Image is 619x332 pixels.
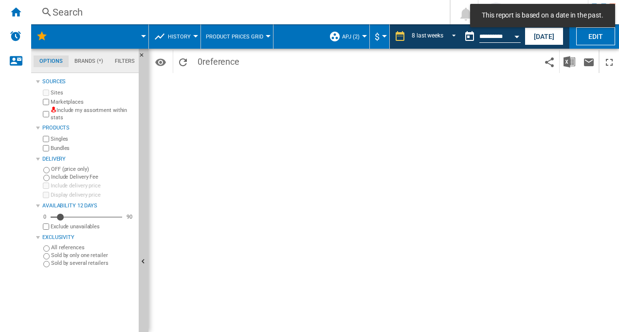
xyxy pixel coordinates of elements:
input: Display delivery price [43,192,49,198]
button: Product prices grid [206,24,268,49]
label: Exclude unavailables [51,223,135,230]
span: $ [375,32,380,42]
input: Include Delivery Fee [43,175,50,181]
div: apj (2) [329,24,364,49]
input: Sold by several retailers [43,261,50,267]
label: Include my assortment within stats [51,107,135,122]
div: History [154,24,196,49]
div: Sources [42,78,135,86]
button: Share this bookmark with others [540,50,559,73]
input: Sold by only one retailer [43,253,50,259]
label: Include Delivery Fee [51,173,135,181]
div: This report is based on a date in the past. [460,24,523,49]
button: $ [375,24,384,49]
button: Edit [576,27,615,45]
div: 90 [124,213,135,221]
label: Include delivery price [51,182,135,189]
input: Bundles [43,145,49,151]
label: Bundles [51,145,135,152]
input: All references [43,245,50,252]
input: Marketplaces [43,99,49,105]
span: History [168,34,191,40]
img: mysite-not-bg-18x18.png [51,107,56,112]
label: Sold by only one retailer [51,252,135,259]
label: Sold by several retailers [51,259,135,267]
div: 8 last weeks [412,32,443,39]
span: This report is based on a date in the past. [479,11,606,20]
button: History [168,24,196,49]
label: Marketplaces [51,98,135,106]
input: Sites [43,90,49,96]
span: apj (2) [342,34,360,40]
input: OFF (price only) [43,167,50,173]
button: Download in Excel [560,50,579,73]
button: Hide [139,49,150,66]
md-slider: Availability [51,212,122,222]
div: Exclusivity [42,234,135,241]
md-menu: Currency [370,24,390,49]
md-tab-item: Options [34,55,69,67]
md-select: REPORTS.WIZARD.STEPS.REPORT.STEPS.REPORT_OPTIONS.PERIOD: 8 last weeks [411,29,460,45]
button: Reload [173,50,193,73]
input: Include my assortment within stats [43,108,49,120]
input: Singles [43,136,49,142]
md-tab-item: Filters [109,55,141,67]
button: Open calendar [508,26,526,44]
label: Display delivery price [51,191,135,199]
img: alerts-logo.svg [10,30,21,42]
label: Singles [51,135,135,143]
div: Availability 12 Days [42,202,135,210]
button: Options [151,53,170,71]
button: Maximize [600,50,619,73]
div: Delivery [42,155,135,163]
button: md-calendar [460,27,479,46]
input: Include delivery price [43,183,49,189]
label: Sites [51,89,135,96]
input: Display delivery price [43,223,49,230]
div: Products [42,124,135,132]
button: Send this report by email [579,50,599,73]
img: excel-24x24.png [564,56,575,68]
label: OFF (price only) [51,166,135,173]
button: [DATE] [525,27,564,45]
div: 0 [41,213,49,221]
md-tab-item: Brands (*) [69,55,109,67]
label: All references [51,244,135,251]
span: reference [202,56,239,67]
div: Search [53,5,424,19]
span: Product prices grid [206,34,263,40]
button: apj (2) [342,24,364,49]
span: 0 [193,50,244,71]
